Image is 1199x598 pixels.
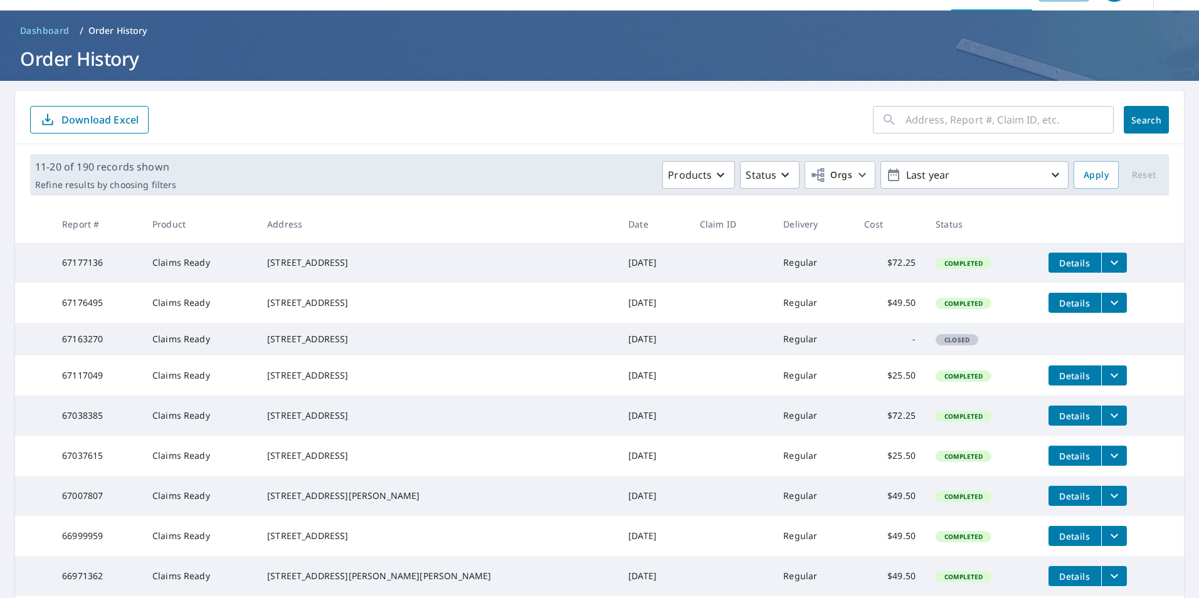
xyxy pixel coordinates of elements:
button: detailsBtn-67177136 [1048,253,1101,273]
span: Details [1056,490,1094,502]
th: Cost [854,206,926,243]
td: 66971362 [52,556,142,596]
td: [DATE] [618,323,690,355]
td: 67177136 [52,243,142,283]
td: 67038385 [52,396,142,436]
td: Regular [773,556,854,596]
button: Orgs [805,161,875,189]
th: Date [618,206,690,243]
p: Products [668,167,712,182]
td: Claims Ready [142,436,257,476]
td: [DATE] [618,436,690,476]
button: filesDropdownBtn-67177136 [1101,253,1127,273]
td: Claims Ready [142,396,257,436]
td: Regular [773,283,854,323]
p: Last year [901,164,1048,186]
div: [STREET_ADDRESS] [267,333,608,345]
td: [DATE] [618,243,690,283]
th: Report # [52,206,142,243]
td: 67117049 [52,355,142,396]
div: [STREET_ADDRESS] [267,369,608,382]
td: $49.50 [854,283,926,323]
td: 67037615 [52,436,142,476]
button: Products [662,161,735,189]
td: Regular [773,476,854,516]
span: Details [1056,370,1094,382]
button: detailsBtn-67117049 [1048,365,1101,386]
div: [STREET_ADDRESS][PERSON_NAME][PERSON_NAME] [267,570,608,582]
td: [DATE] [618,516,690,556]
td: Claims Ready [142,283,257,323]
button: Download Excel [30,106,149,134]
div: [STREET_ADDRESS][PERSON_NAME] [267,490,608,502]
input: Address, Report #, Claim ID, etc. [906,102,1114,137]
td: [DATE] [618,283,690,323]
button: filesDropdownBtn-66971362 [1101,566,1127,586]
span: Completed [937,299,990,308]
span: Completed [937,259,990,268]
div: [STREET_ADDRESS] [267,296,608,309]
button: Last year [880,161,1069,189]
span: Details [1056,410,1094,422]
td: $72.25 [854,243,926,283]
td: 66999959 [52,516,142,556]
td: [DATE] [618,476,690,516]
th: Status [926,206,1038,243]
span: Details [1056,450,1094,462]
span: Completed [937,372,990,380]
button: detailsBtn-67176495 [1048,293,1101,313]
button: Apply [1074,161,1119,189]
td: Claims Ready [142,243,257,283]
button: detailsBtn-67007807 [1048,486,1101,506]
td: [DATE] [618,396,690,436]
span: Details [1056,530,1094,542]
button: detailsBtn-66971362 [1048,566,1101,586]
p: 11-20 of 190 records shown [35,159,176,174]
th: Address [257,206,618,243]
th: Product [142,206,257,243]
button: filesDropdownBtn-67038385 [1101,406,1127,426]
span: Details [1056,570,1094,582]
span: Completed [937,532,990,541]
button: Search [1124,106,1169,134]
button: filesDropdownBtn-66999959 [1101,526,1127,546]
span: Completed [937,452,990,461]
div: [STREET_ADDRESS] [267,256,608,269]
p: Download Excel [61,113,139,127]
td: $25.50 [854,355,926,396]
th: Delivery [773,206,854,243]
div: [STREET_ADDRESS] [267,530,608,542]
td: Claims Ready [142,323,257,355]
td: $49.50 [854,476,926,516]
span: Closed [937,335,977,344]
td: Claims Ready [142,516,257,556]
td: - [854,323,926,355]
td: Claims Ready [142,355,257,396]
td: 67163270 [52,323,142,355]
td: $49.50 [854,556,926,596]
div: [STREET_ADDRESS] [267,409,608,422]
td: Regular [773,436,854,476]
td: [DATE] [618,355,690,396]
th: Claim ID [690,206,773,243]
button: filesDropdownBtn-67117049 [1101,365,1127,386]
button: Status [740,161,800,189]
span: Search [1134,114,1159,126]
button: filesDropdownBtn-67176495 [1101,293,1127,313]
button: filesDropdownBtn-67007807 [1101,486,1127,506]
span: Completed [937,412,990,421]
td: 67176495 [52,283,142,323]
td: Regular [773,516,854,556]
nav: breadcrumb [15,21,1184,41]
td: $49.50 [854,516,926,556]
td: $72.25 [854,396,926,436]
span: Details [1056,257,1094,269]
td: Regular [773,355,854,396]
h1: Order History [15,46,1184,71]
td: Claims Ready [142,556,257,596]
td: Regular [773,323,854,355]
p: Status [746,167,776,182]
button: detailsBtn-66999959 [1048,526,1101,546]
button: detailsBtn-67037615 [1048,446,1101,466]
p: Order History [88,24,147,37]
